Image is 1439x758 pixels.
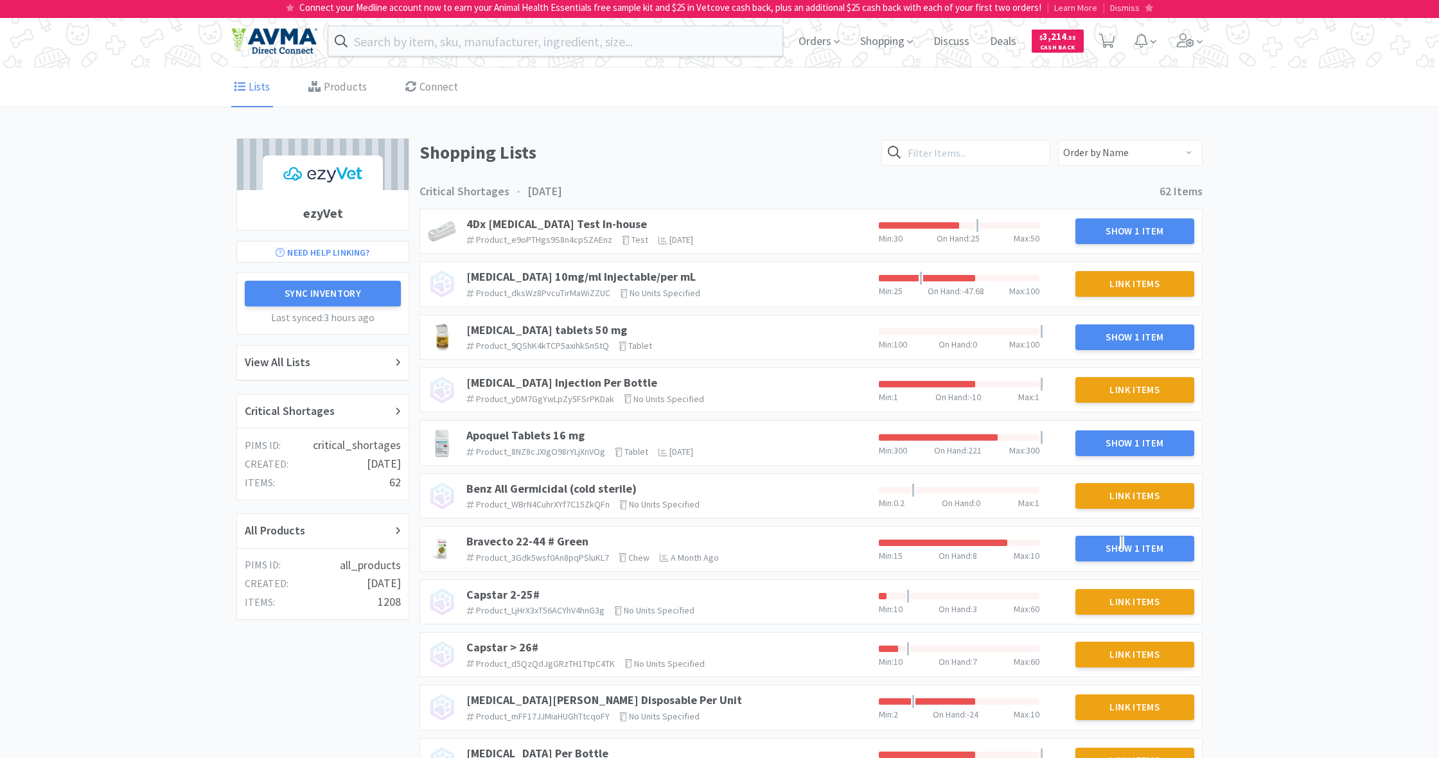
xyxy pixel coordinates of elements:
span: Max : [1018,391,1035,403]
span: 300 [894,445,907,456]
button: Sync Inventory [245,281,401,306]
span: No units specified [634,658,705,669]
span: tablet [624,446,648,457]
span: 1 Item [1134,437,1163,449]
span: | [1102,1,1105,13]
span: 25 [894,285,903,297]
button: Link Items [1075,377,1195,403]
h4: [DATE] [367,574,401,593]
a: Benz All Germicidal (cold sterile) [466,481,637,496]
span: 1 Item [1134,542,1163,554]
span: Max : [1014,656,1030,667]
button: Link Items [1075,642,1195,667]
a: [MEDICAL_DATA][PERSON_NAME] Disposable Per Unit [466,692,742,707]
span: $ [1039,33,1043,42]
span: No units specified [629,710,700,722]
span: 30 [894,233,903,244]
img: 4abba20404fc4baab1e84578651ecf58_331805.png [428,429,456,457]
span: product_dksWz8PvcuTirMaWiZZUC [476,287,610,299]
span: 100 [1026,339,1039,350]
span: 10 [894,656,903,667]
h5: items: [245,594,275,611]
h5: PIMS ID: [245,437,281,454]
span: Min : [879,391,894,403]
span: 50 [1030,233,1039,244]
span: On Hand : [937,233,971,244]
span: product_yDM7GgYwLpZy5FSrPKDak [476,393,614,405]
span: 25 [971,233,980,244]
span: Max : [1009,339,1026,350]
h1: Shopping Lists [419,138,874,167]
input: Search by item, sku, manufacturer, ingredient, size... [328,26,782,56]
span: Min : [879,233,894,244]
span: 1 [1035,497,1039,509]
h3: [DATE] [527,182,562,201]
img: no_image.png [428,376,456,404]
button: Link Items [1075,483,1195,509]
span: -24 [967,709,978,720]
span: On Hand : [939,603,973,615]
h5: Last synced: 3 hours ago [245,310,401,326]
img: no_image.png [428,482,456,510]
h5: created: [245,576,288,592]
span: product_mFF17JJMiaHUGhTtcqoFY [476,710,610,722]
h4: 62 [389,473,401,492]
span: Max : [1014,550,1030,561]
a: Capstar > 26# [466,640,538,655]
a: Capstar 2-25# [466,587,540,602]
span: On Hand : [933,709,967,720]
h2: Critical Shortages [245,402,335,421]
span: product_LjHrX3xT56ACYhV4hnG3g [476,604,605,616]
span: 300 [1026,445,1039,456]
span: 10 [1030,709,1039,720]
span: Discuss [928,15,975,67]
span: No units specified [624,604,694,616]
span: On Hand : [935,391,969,403]
span: No units specified [633,393,704,405]
span: | [1046,1,1049,13]
a: Products [305,68,370,107]
span: 1 [894,391,898,403]
img: 85c0710ae080418bafc854db1d250bbe_496547.png [428,217,456,245]
span: Min : [879,497,894,509]
span: -47.68 [962,285,984,297]
img: e4e33dab9f054f5782a47901c742baa9_102.png [231,28,317,55]
button: Link Items [1075,271,1195,297]
span: On Hand : [928,285,962,297]
a: Need Help Linking? [236,241,409,263]
span: 7 [973,656,977,667]
span: Max : [1009,285,1026,297]
span: Max : [1014,233,1030,244]
h5: PIMS ID: [245,557,281,574]
input: Filter Items... [881,140,1050,166]
img: 77eb171ddf3e4b609d8d8961c819f3fb_79052.jpeg [428,323,456,351]
a: Deals [985,36,1021,48]
span: 8 [973,550,977,561]
h5: created: [245,456,288,473]
img: 093b70fb17964ec5aabefe2162d07de9.jpg [428,534,456,563]
span: 0 [973,339,977,350]
h3: Critical Shortages [419,182,509,201]
span: Min : [879,285,894,297]
span: Min : [879,656,894,667]
button: Link Items [1075,589,1195,615]
span: No units specified [629,498,700,510]
span: 62 Items [1160,184,1203,198]
span: product_9QShK4kTCP5axihkSnStQ [476,340,609,351]
h2: All Products [245,522,305,540]
span: . 55 [1066,33,1076,42]
span: product_e9oPTHgs9S8n4cpSZAEnz [476,234,612,245]
span: product_3Gdk5wsf0An8pqPSluKL7 [476,552,609,563]
span: 60 [1030,656,1039,667]
button: Link Items [1075,694,1195,720]
a: 4Dx [MEDICAL_DATA] Test In-house [466,216,647,231]
a: Apoquel Tablets 16 mg [466,428,585,443]
span: Max : [1018,497,1035,509]
img: 6a098d29df8442dcaff5cc452bd93bac_87.png [263,155,382,194]
a: Lists [231,68,273,107]
button: Show 1 Item [1075,536,1195,561]
span: 3,214 [1039,30,1076,42]
span: No units specified [630,287,700,299]
span: product_d5QzQdJgGRzTH1TtpC4TK [476,658,615,669]
span: On Hand : [939,550,973,561]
